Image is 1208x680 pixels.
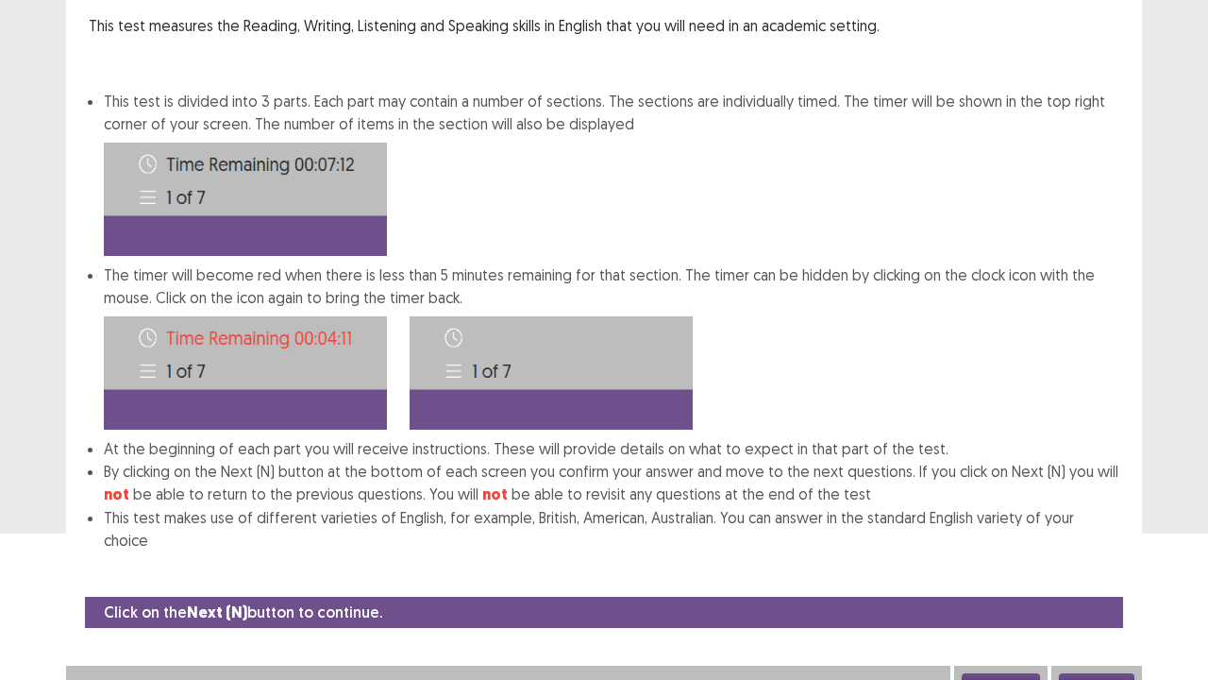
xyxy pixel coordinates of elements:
strong: Next (N) [187,603,247,622]
li: This test is divided into 3 parts. Each part may contain a number of sections. The sections are i... [104,90,1119,256]
img: Time-image [104,143,387,256]
strong: not [104,484,129,504]
li: At the beginning of each part you will receive instructions. These will provide details on what t... [104,437,1119,460]
li: By clicking on the Next (N) button at the bottom of each screen you confirm your answer and move ... [104,460,1119,506]
img: Time-image [410,316,693,430]
p: This test measures the Reading, Writing, Listening and Speaking skills in English that you will n... [89,14,1119,37]
li: This test makes use of different varieties of English, for example, British, American, Australian... [104,506,1119,552]
p: Click on the button to continue. [104,601,382,624]
img: Time-image [104,316,387,430]
li: The timer will become red when there is less than 5 minutes remaining for that section. The timer... [104,263,1119,437]
strong: not [482,484,508,504]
